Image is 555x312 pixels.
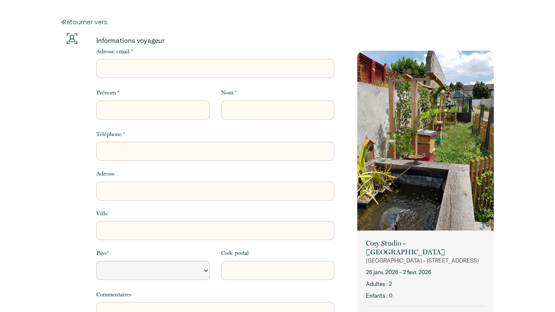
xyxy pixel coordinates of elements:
[96,47,133,56] label: Adresse email *
[96,290,131,299] label: Commentaires
[366,292,485,300] p: Enfants : 0
[96,88,119,97] label: Prénom *
[366,257,485,265] p: [GEOGRAPHIC_DATA] - [STREET_ADDRESS]
[61,17,494,27] a: Retourner vers
[96,209,108,218] label: Ville
[221,88,237,97] label: Nom *
[366,280,485,288] p: Adultes : 2
[96,249,109,257] label: Pays
[96,261,209,280] select: Default select example
[67,33,77,44] img: guests-info
[357,51,494,233] img: rental-image
[366,268,485,276] p: 26 janv. 2026 - 2 févr. 2026
[96,169,115,178] label: Adresse
[96,36,334,45] p: Informations voyageur
[366,239,485,257] p: Cosy Studio - [GEOGRAPHIC_DATA]
[221,249,249,257] label: Code postal
[96,130,125,139] label: Téléphone *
